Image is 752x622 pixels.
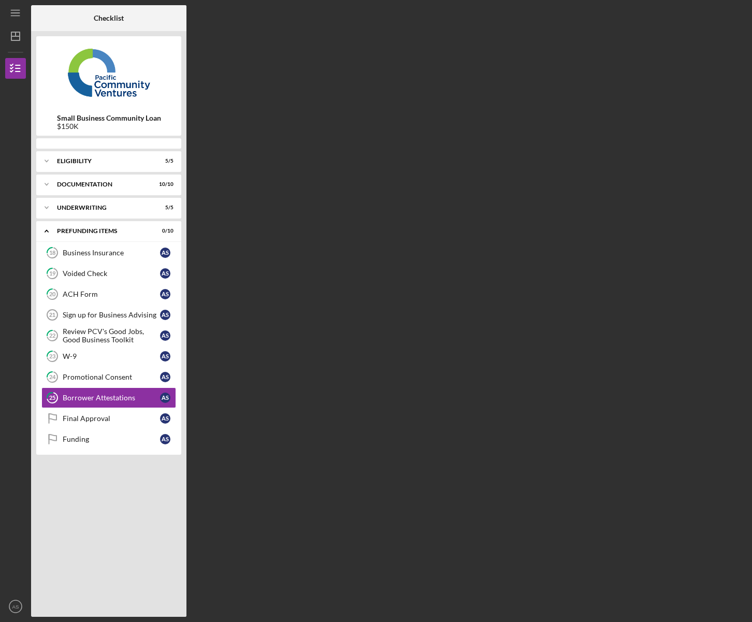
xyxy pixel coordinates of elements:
a: 20ACH FormAS [41,284,176,305]
div: A S [160,310,170,320]
div: 5 / 5 [155,158,173,164]
div: A S [160,434,170,444]
a: 21Sign up for Business AdvisingAS [41,305,176,325]
tspan: 22 [49,332,55,339]
div: Promotional Consent [63,373,160,381]
div: $150K [57,122,161,131]
a: 19Voided CheckAS [41,263,176,284]
a: FundingAS [41,429,176,450]
div: A S [160,351,170,361]
tspan: 24 [49,374,56,381]
a: 22Review PCV's Good Jobs, Good Business ToolkitAS [41,325,176,346]
div: Documentation [57,181,148,187]
div: Sign up for Business Advising [63,311,160,319]
a: 24Promotional ConsentAS [41,367,176,387]
div: Business Insurance [63,249,160,257]
div: A S [160,248,170,258]
tspan: 20 [49,291,56,298]
div: A S [160,268,170,279]
a: 18Business InsuranceAS [41,242,176,263]
div: Review PCV's Good Jobs, Good Business Toolkit [63,327,160,344]
b: Checklist [94,14,124,22]
div: 10 / 10 [155,181,173,187]
div: Underwriting [57,205,148,211]
div: A S [160,289,170,299]
div: A S [160,413,170,424]
div: Prefunding Items [57,228,148,234]
tspan: 21 [49,312,55,318]
div: A S [160,393,170,403]
b: Small Business Community Loan [57,114,161,122]
img: Product logo [36,41,181,104]
div: Eligibility [57,158,148,164]
a: 23W-9AS [41,346,176,367]
div: ACH Form [63,290,160,298]
div: 5 / 5 [155,205,173,211]
text: AS [12,604,19,610]
tspan: 23 [49,353,55,360]
tspan: 18 [49,250,55,256]
a: 25Borrower AttestationsAS [41,387,176,408]
div: Voided Check [63,269,160,278]
div: A S [160,372,170,382]
div: 0 / 10 [155,228,173,234]
tspan: 25 [49,395,55,401]
div: W-9 [63,352,160,360]
div: Funding [63,435,160,443]
tspan: 19 [49,270,56,277]
div: Borrower Attestations [63,394,160,402]
div: A S [160,330,170,341]
a: Final ApprovalAS [41,408,176,429]
button: AS [5,596,26,617]
div: Final Approval [63,414,160,423]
